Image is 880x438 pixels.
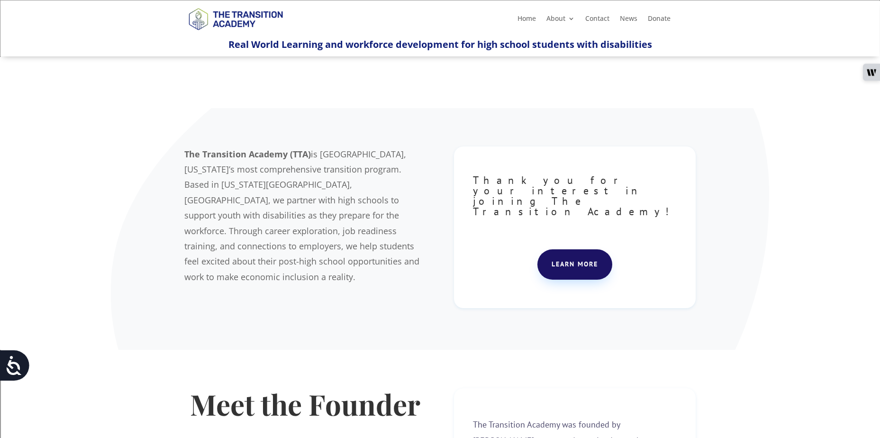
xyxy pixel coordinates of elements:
a: Contact [585,15,609,26]
img: TTA Brand_TTA Primary Logo_Horizontal_Light BG [184,2,287,36]
span: is [GEOGRAPHIC_DATA], [US_STATE]’s most comprehensive transition program. Based in [US_STATE][GEO... [184,148,419,283]
a: Logo-Noticias [184,28,287,37]
b: The Transition Academy (TTA) [184,148,311,160]
span: Thank you for your interest in joining The Transition Academy! [473,173,676,218]
a: Learn more [537,249,612,280]
a: Home [517,15,536,26]
a: News [620,15,637,26]
strong: Meet the Founder [190,385,420,423]
a: About [546,15,575,26]
span: Real World Learning and workforce development for high school students with disabilities [228,38,652,51]
a: Donate [648,15,671,26]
